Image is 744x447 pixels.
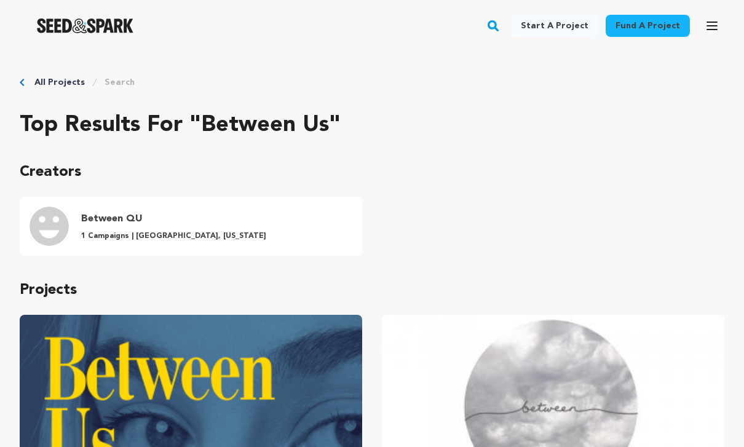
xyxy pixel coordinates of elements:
[20,162,724,182] p: Creators
[105,76,135,89] a: Search
[37,18,133,33] a: Seed&Spark Homepage
[81,212,266,226] h4: Between QU
[606,15,690,37] a: Fund a project
[20,197,362,256] a: Between QU Profile
[20,113,724,138] h2: Top results for "Between us"
[37,18,133,33] img: Seed&Spark Logo Dark Mode
[20,280,724,300] p: Projects
[20,76,724,89] div: Breadcrumb
[511,15,598,37] a: Start a project
[81,231,266,241] p: 1 Campaigns | [GEOGRAPHIC_DATA], [US_STATE]
[34,76,85,89] a: All Projects
[30,207,69,246] img: user.png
